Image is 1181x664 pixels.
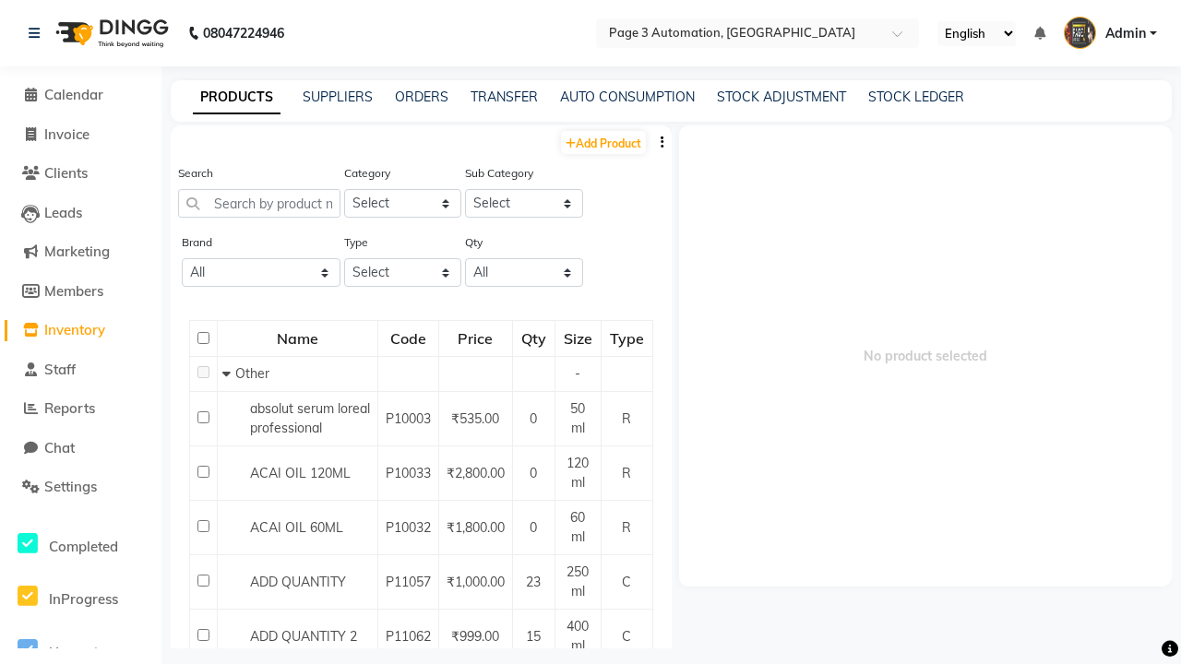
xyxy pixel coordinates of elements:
span: Settings [44,478,97,495]
span: C [622,574,631,590]
span: P10003 [386,410,431,427]
label: Qty [465,234,483,251]
b: 08047224946 [203,7,284,59]
span: Inventory [44,321,105,338]
span: 50 ml [570,400,585,436]
span: 120 ml [567,455,589,491]
span: Members [44,282,103,300]
a: Clients [5,163,157,184]
span: Completed [49,538,118,555]
span: Chat [44,439,75,456]
span: ₹1,000.00 [447,574,505,590]
span: P10033 [386,465,431,481]
div: Name [219,322,376,355]
span: R [622,410,631,427]
span: P11057 [386,574,431,590]
a: STOCK ADJUSTMENT [717,89,846,105]
a: STOCK LEDGER [868,89,964,105]
a: ORDERS [395,89,448,105]
span: ₹1,800.00 [447,519,505,536]
span: Clients [44,164,88,182]
span: 23 [526,574,541,590]
span: InProgress [49,590,118,608]
span: Invoice [44,125,89,143]
a: AUTO CONSUMPTION [560,89,695,105]
a: Calendar [5,85,157,106]
span: Upcoming [49,644,114,661]
span: 0 [530,465,537,481]
div: Type [602,322,651,355]
span: ADD QUANTITY [250,574,346,590]
div: Code [379,322,437,355]
a: Chat [5,438,157,459]
a: Inventory [5,320,157,341]
span: C [622,628,631,645]
span: Leads [44,204,82,221]
span: R [622,519,631,536]
span: Marketing [44,243,110,260]
a: Add Product [561,131,646,154]
span: Reports [44,399,95,417]
span: 0 [530,410,537,427]
a: Marketing [5,242,157,263]
span: absolut serum loreal professional [250,400,370,436]
span: 15 [526,628,541,645]
span: 400 ml [567,618,589,654]
span: No product selected [679,125,1173,587]
label: Brand [182,234,212,251]
span: ₹2,800.00 [447,465,505,481]
a: Staff [5,360,157,381]
span: ACAI OIL 120ML [250,465,351,481]
span: Staff [44,361,76,378]
label: Search [178,165,213,182]
span: Collapse Row [222,365,235,382]
span: - [575,365,580,382]
img: logo [47,7,173,59]
span: Other [235,365,269,382]
span: P10032 [386,519,431,536]
a: Settings [5,477,157,498]
a: Leads [5,203,157,224]
span: ₹535.00 [451,410,499,427]
span: P11062 [386,628,431,645]
span: 60 ml [570,509,585,545]
div: Qty [514,322,554,355]
label: Type [344,234,368,251]
a: TRANSFER [471,89,538,105]
a: PRODUCTS [193,81,280,114]
span: ₹999.00 [451,628,499,645]
a: Invoice [5,125,157,146]
a: Members [5,281,157,302]
a: Reports [5,398,157,420]
span: ADD QUANTITY 2 [250,628,357,645]
input: Search by product name or code [178,189,340,218]
span: Calendar [44,86,103,103]
span: 250 ml [567,563,589,599]
span: ACAI OIL 60ML [250,519,343,536]
span: R [622,465,631,481]
div: Price [440,322,511,355]
div: Size [556,322,600,355]
span: 0 [530,519,537,536]
label: Category [344,165,390,182]
label: Sub Category [465,165,533,182]
a: SUPPLIERS [303,89,373,105]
